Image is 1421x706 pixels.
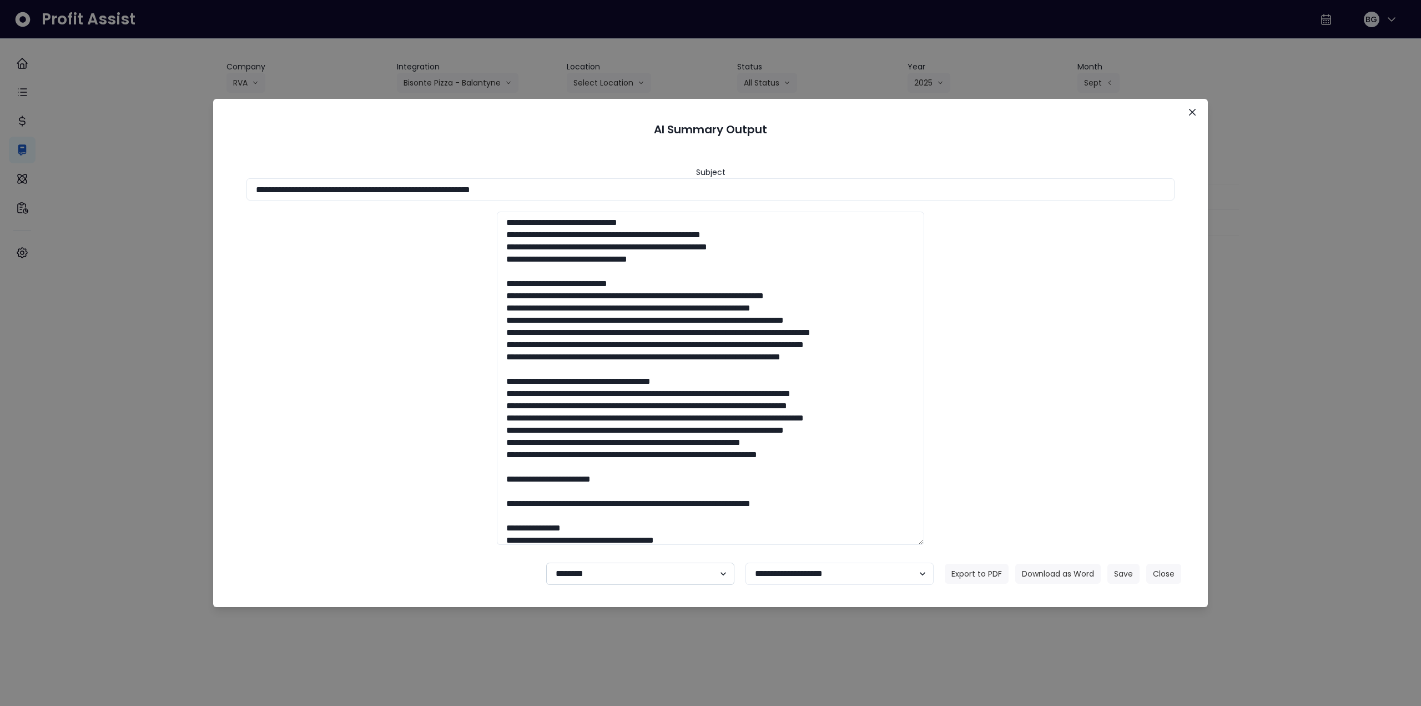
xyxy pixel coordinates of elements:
[226,112,1195,147] header: AI Summary Output
[696,167,725,178] header: Subject
[945,564,1009,584] button: Export to PDF
[1107,564,1140,584] button: Save
[1146,564,1181,584] button: Close
[1183,103,1201,121] button: Close
[1015,564,1101,584] button: Download as Word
